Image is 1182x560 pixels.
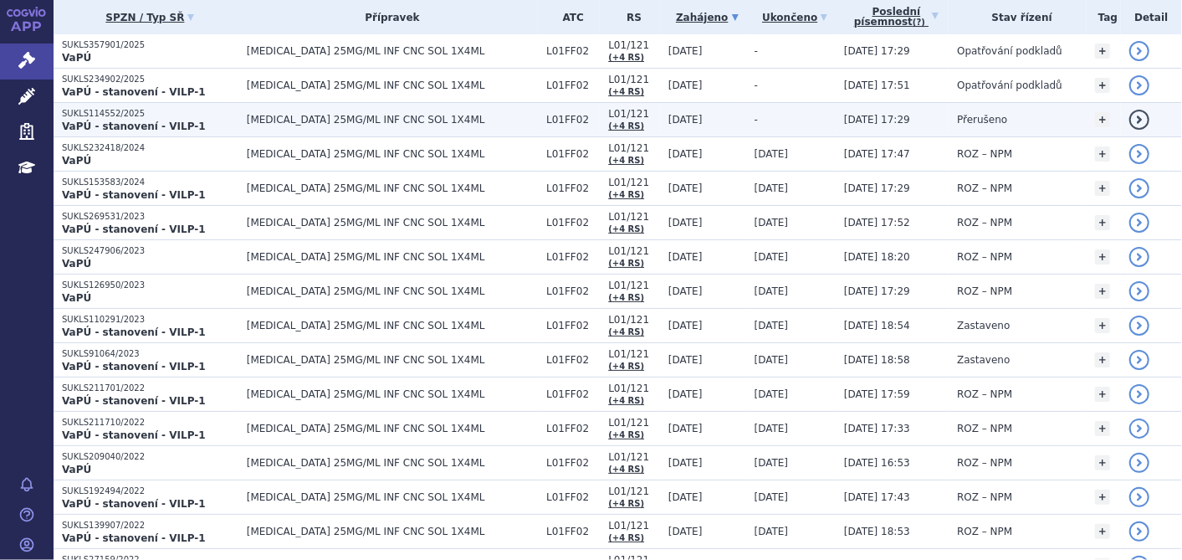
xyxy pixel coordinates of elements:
[755,526,789,537] span: [DATE]
[247,45,538,57] span: [MEDICAL_DATA] 25MG/ML INF CNC SOL 1X4ML
[608,177,660,188] span: L01/121
[957,526,1012,537] span: ROZ – NPM
[62,211,238,223] p: SUKLS269531/2023
[62,108,238,120] p: SUKLS114552/2025
[62,189,206,201] strong: VaPÚ - stanovení - VILP-1
[546,526,600,537] span: L01FF02
[844,491,910,503] span: [DATE] 17:43
[957,114,1007,126] span: Přerušeno
[608,314,660,326] span: L01/121
[844,526,910,537] span: [DATE] 18:53
[608,53,644,62] a: (+4 RS)
[62,177,238,188] p: SUKLS153583/2024
[844,114,910,126] span: [DATE] 17:29
[844,251,910,263] span: [DATE] 18:20
[668,388,703,400] span: [DATE]
[62,532,206,544] strong: VaPÚ - stanovení - VILP-1
[1095,44,1110,59] a: +
[546,388,600,400] span: L01FF02
[755,217,789,229] span: [DATE]
[546,251,600,263] span: L01FF02
[957,251,1012,263] span: ROZ – NPM
[62,520,238,532] p: SUKLS139907/2022
[62,361,206,372] strong: VaPÚ - stanovení - VILP-1
[755,182,789,194] span: [DATE]
[62,486,238,497] p: SUKLS192494/2022
[1129,75,1149,95] a: detail
[608,108,660,120] span: L01/121
[755,423,789,434] span: [DATE]
[957,491,1012,503] span: ROZ – NPM
[844,45,910,57] span: [DATE] 17:29
[62,326,206,338] strong: VaPÚ - stanovení - VILP-1
[62,451,238,463] p: SUKLS209040/2022
[608,533,644,542] a: (+4 RS)
[62,348,238,360] p: SUKLS91064/2023
[247,148,538,160] span: [MEDICAL_DATA] 25MG/ML INF CNC SOL 1X4ML
[247,526,538,537] span: [MEDICAL_DATA] 25MG/ML INF CNC SOL 1X4ML
[62,314,238,326] p: SUKLS110291/2023
[957,388,1012,400] span: ROZ – NPM
[247,457,538,469] span: [MEDICAL_DATA] 25MG/ML INF CNC SOL 1X4ML
[1095,146,1110,162] a: +
[247,217,538,229] span: [MEDICAL_DATA] 25MG/ML INF CNC SOL 1X4ML
[755,114,758,126] span: -
[1095,352,1110,367] a: +
[546,354,600,366] span: L01FF02
[755,285,789,297] span: [DATE]
[844,182,910,194] span: [DATE] 17:29
[608,39,660,51] span: L01/121
[668,45,703,57] span: [DATE]
[957,217,1012,229] span: ROZ – NPM
[546,491,600,503] span: L01FF02
[247,182,538,194] span: [MEDICAL_DATA] 25MG/ML INF CNC SOL 1X4ML
[608,293,644,302] a: (+4 RS)
[62,429,206,441] strong: VaPÚ - stanovení - VILP-1
[247,320,538,331] span: [MEDICAL_DATA] 25MG/ML INF CNC SOL 1X4ML
[668,526,703,537] span: [DATE]
[844,80,910,91] span: [DATE] 17:51
[1129,350,1149,370] a: detail
[957,148,1012,160] span: ROZ – NPM
[668,80,703,91] span: [DATE]
[247,388,538,400] span: [MEDICAL_DATA] 25MG/ML INF CNC SOL 1X4ML
[62,417,238,429] p: SUKLS211710/2022
[668,457,703,469] span: [DATE]
[1095,284,1110,299] a: +
[546,320,600,331] span: L01FF02
[668,6,746,29] a: Zahájeno
[844,457,910,469] span: [DATE] 16:53
[62,258,91,270] strong: VaPÚ
[608,74,660,85] span: L01/121
[844,423,910,434] span: [DATE] 17:33
[608,383,660,394] span: L01/121
[957,285,1012,297] span: ROZ – NPM
[957,45,1062,57] span: Opatřování podkladů
[1129,213,1149,233] a: detail
[1129,178,1149,198] a: detail
[608,486,660,497] span: L01/121
[62,74,238,85] p: SUKLS234902/2025
[755,6,836,29] a: Ukončeno
[546,423,600,434] span: L01FF02
[668,148,703,160] span: [DATE]
[957,80,1062,91] span: Opatřování podkladů
[608,142,660,154] span: L01/121
[844,354,910,366] span: [DATE] 18:58
[62,383,238,394] p: SUKLS211701/2022
[608,87,644,96] a: (+4 RS)
[608,245,660,257] span: L01/121
[608,465,644,474] a: (+4 RS)
[668,491,703,503] span: [DATE]
[668,285,703,297] span: [DATE]
[1095,524,1110,539] a: +
[62,498,206,510] strong: VaPÚ - stanovení - VILP-1
[546,217,600,229] span: L01FF02
[1129,453,1149,473] a: detail
[1129,521,1149,542] a: detail
[608,499,644,508] a: (+4 RS)
[844,285,910,297] span: [DATE] 17:29
[668,182,703,194] span: [DATE]
[1129,281,1149,301] a: detail
[608,224,644,234] a: (+4 RS)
